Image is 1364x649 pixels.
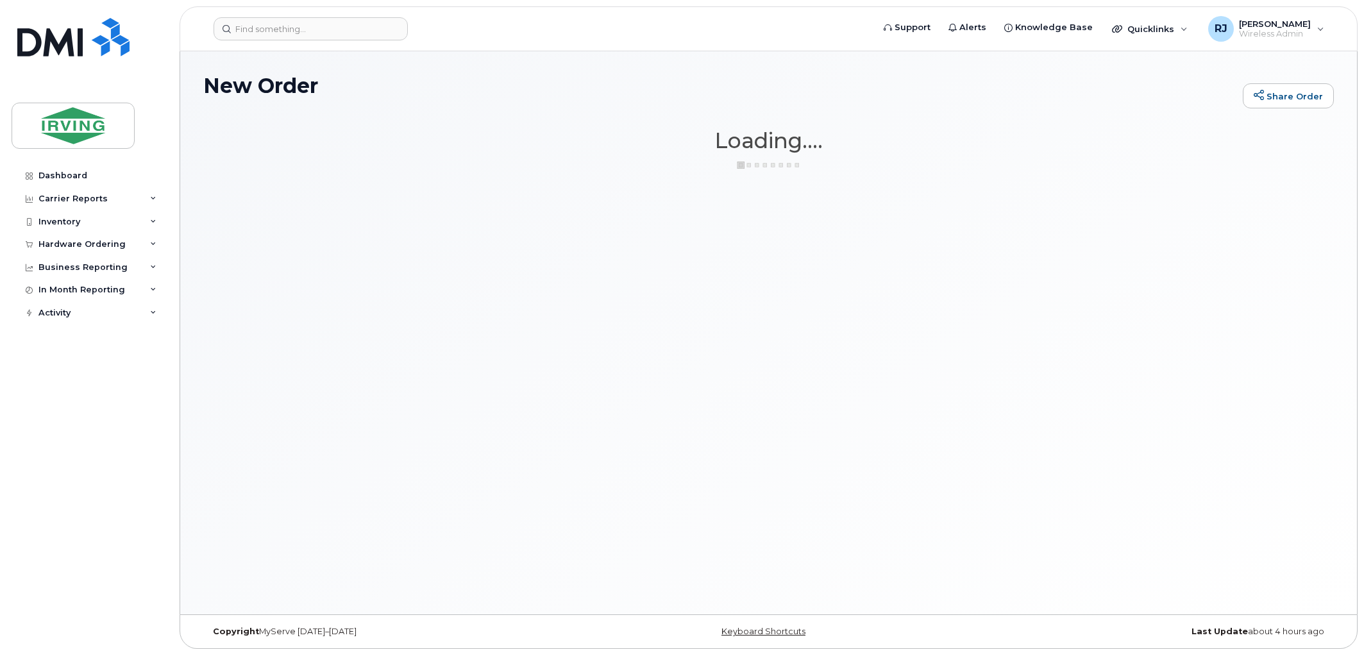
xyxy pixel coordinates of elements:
[203,627,580,637] div: MyServe [DATE]–[DATE]
[203,129,1334,152] h1: Loading....
[1191,627,1248,636] strong: Last Update
[213,627,259,636] strong: Copyright
[957,627,1334,637] div: about 4 hours ago
[203,74,1236,97] h1: New Order
[737,160,801,170] img: ajax-loader-3a6953c30dc77f0bf724df975f13086db4f4c1262e45940f03d1251963f1bf2e.gif
[721,627,805,636] a: Keyboard Shortcuts
[1243,83,1334,109] a: Share Order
